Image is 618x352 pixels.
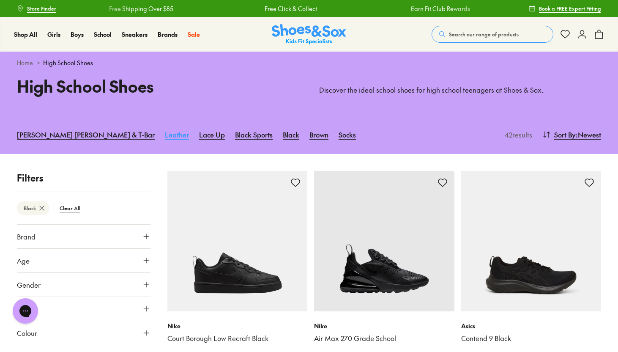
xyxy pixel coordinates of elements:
[199,125,225,144] a: Lace Up
[283,125,299,144] a: Black
[17,297,150,321] button: Style
[17,273,150,297] button: Gender
[539,5,601,12] span: Book a FREE Expert Fitting
[188,30,200,38] span: Sale
[158,30,178,39] a: Brands
[165,125,189,144] a: Leather
[501,129,532,140] p: 42 results
[14,30,37,38] span: Shop All
[309,125,328,144] a: Brown
[576,129,601,140] span: : Newest
[8,295,42,327] iframe: Gorgias live chat messenger
[272,24,346,45] img: SNS_Logo_Responsive.svg
[167,322,308,330] p: Nike
[17,280,41,290] span: Gender
[314,322,454,330] p: Nike
[461,322,602,330] p: Asics
[17,74,299,98] h1: High School Shoes
[411,4,470,13] a: Earn Fit Club Rewards
[529,1,601,16] a: Book a FREE Expert Fitting
[542,125,601,144] button: Sort By:Newest
[272,24,346,45] a: Shoes & Sox
[17,58,601,67] div: >
[27,5,56,12] span: Store Finder
[17,125,155,144] a: [PERSON_NAME] [PERSON_NAME] & T-Bar
[17,321,150,345] button: Colour
[122,30,148,38] span: Sneakers
[71,30,84,39] a: Boys
[17,328,37,338] span: Colour
[47,30,60,38] span: Girls
[167,334,308,343] a: Court Borough Low Recraft Black
[53,201,87,216] btn: Clear All
[47,30,60,39] a: Girls
[17,256,30,266] span: Age
[122,30,148,39] a: Sneakers
[94,30,112,38] span: School
[339,125,356,144] a: Socks
[71,30,84,38] span: Boys
[94,30,112,39] a: School
[17,201,49,215] btn: Black
[319,85,601,95] p: Discover the ideal school shoes for high school teenagers at Shoes & Sox.
[188,30,200,39] a: Sale
[235,125,273,144] a: Black Sports
[158,30,178,38] span: Brands
[449,30,519,38] span: Search our range of products
[461,334,602,343] a: Contend 9 Black
[554,129,576,140] span: Sort By
[432,26,553,43] button: Search our range of products
[43,58,93,67] span: High School Shoes
[17,225,150,248] button: Brand
[265,4,317,13] a: Free Click & Collect
[17,58,33,67] a: Home
[17,231,36,242] span: Brand
[14,30,37,39] a: Shop All
[17,171,150,185] p: Filters
[17,1,56,16] a: Store Finder
[314,334,454,343] a: Air Max 270 Grade School
[109,4,173,13] a: Free Shipping Over $85
[17,249,150,272] button: Age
